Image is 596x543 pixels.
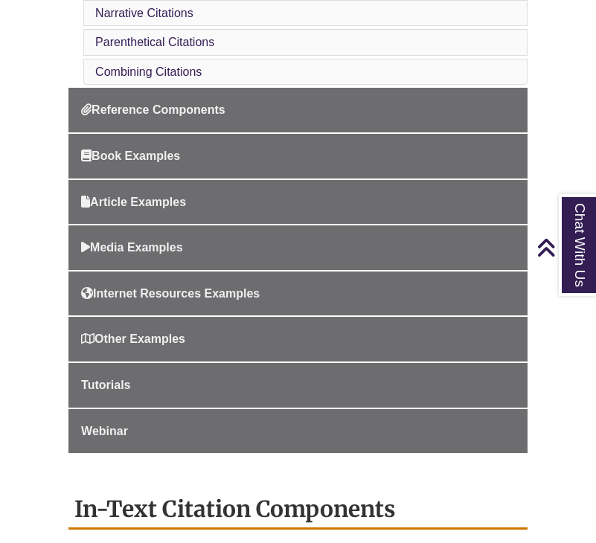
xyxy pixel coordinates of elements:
a: Webinar [68,409,528,454]
a: Tutorials [68,363,528,408]
span: Tutorials [81,379,130,391]
a: Other Examples [68,317,528,362]
a: Narrative Citations [95,7,193,19]
span: Reference Components [81,103,225,116]
a: Media Examples [68,225,528,270]
span: Internet Resources Examples [81,287,260,300]
span: Article Examples [81,196,186,208]
span: Book Examples [81,150,180,162]
span: Media Examples [81,241,183,254]
span: Other Examples [81,332,185,345]
a: Back to Top [536,237,592,257]
a: Internet Resources Examples [68,271,528,316]
a: Article Examples [68,180,528,225]
a: Combining Citations [95,65,202,78]
span: Webinar [81,425,128,437]
a: Parenthetical Citations [95,36,214,48]
h2: In-Text Citation Components [68,490,528,530]
a: Book Examples [68,134,528,179]
a: Reference Components [68,88,528,132]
